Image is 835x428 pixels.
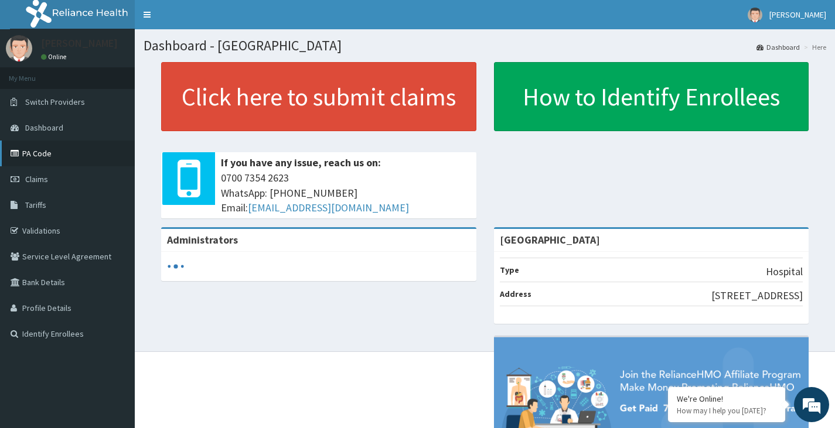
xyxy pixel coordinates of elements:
b: Address [500,289,531,299]
span: 0700 7354 2623 WhatsApp: [PHONE_NUMBER] Email: [221,170,471,215]
li: Here [801,42,826,52]
span: Tariffs [25,200,46,210]
b: Administrators [167,233,238,246]
a: Click here to submit claims [161,62,476,131]
h1: Dashboard - [GEOGRAPHIC_DATA] [144,38,826,53]
span: Dashboard [25,122,63,133]
a: How to Identify Enrollees [494,62,809,131]
span: Switch Providers [25,97,85,107]
b: Type [500,265,519,275]
span: Claims [25,174,48,184]
a: Dashboard [756,42,800,52]
p: [STREET_ADDRESS] [711,288,803,303]
strong: [GEOGRAPHIC_DATA] [500,233,600,246]
p: [PERSON_NAME] [41,38,118,49]
a: [EMAIL_ADDRESS][DOMAIN_NAME] [248,201,409,214]
img: User Image [6,35,32,61]
span: [PERSON_NAME] [769,9,826,20]
b: If you have any issue, reach us on: [221,156,381,169]
div: We're Online! [677,393,776,404]
img: User Image [748,8,762,22]
a: Online [41,53,69,61]
p: Hospital [766,264,803,279]
p: How may I help you today? [677,406,776,416]
svg: audio-loading [167,258,185,275]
